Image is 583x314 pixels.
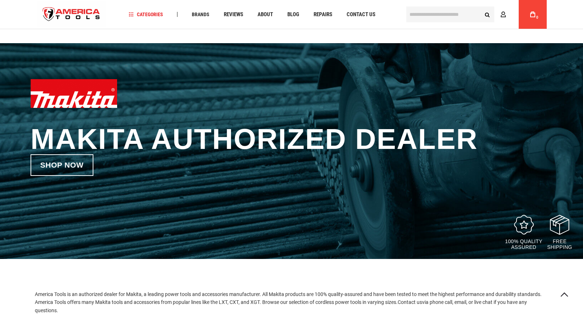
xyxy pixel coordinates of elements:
a: Shop now [31,154,93,176]
a: Contact Us [343,10,379,19]
a: store logo [37,1,106,28]
span: Reviews [224,12,243,17]
a: Contact us [398,299,422,305]
h1: Makita Authorized Dealer [31,124,552,154]
img: Makita logo [31,79,117,108]
span: Brands [192,12,209,17]
span: Repairs [314,12,332,17]
a: Blog [284,10,302,19]
a: Categories [125,10,166,19]
span: 0 [536,15,538,19]
img: America Tools [37,1,106,28]
a: Repairs [310,10,336,19]
span: About [258,12,273,17]
span: Blog [287,12,299,17]
p: 100% quality assured [504,238,543,250]
a: Reviews [221,10,246,19]
span: Contact Us [347,12,375,17]
a: About [254,10,276,19]
p: Free Shipping [547,238,572,250]
a: Brands [189,10,213,19]
button: Search [481,8,494,21]
span: Categories [129,12,163,17]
